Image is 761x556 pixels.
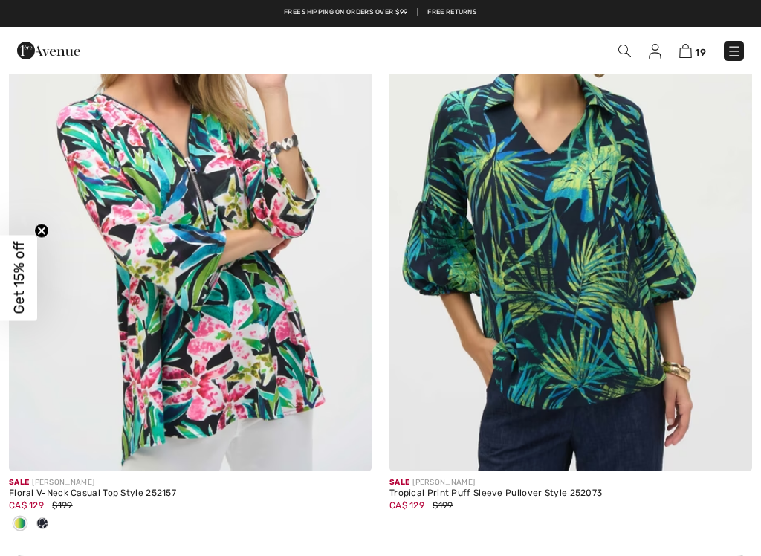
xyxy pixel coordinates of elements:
img: 1ère Avenue [17,36,80,65]
div: Vanilla/Midnight Blue [31,512,54,537]
span: 19 [695,47,706,58]
a: Free shipping on orders over $99 [284,7,408,18]
img: Menu [727,44,742,59]
span: CA$ 129 [389,500,424,511]
span: $199 [433,500,453,511]
div: Tropical Print Puff Sleeve Pullover Style 252073 [389,488,752,499]
span: Sale [389,478,409,487]
span: Get 15% off [10,242,27,314]
img: Search [618,45,631,57]
img: My Info [649,44,661,59]
a: Free Returns [427,7,477,18]
span: | [417,7,418,18]
img: Shopping Bag [679,44,692,58]
span: $199 [52,500,72,511]
div: Black/Multi [9,512,31,537]
a: 19 [679,42,706,59]
div: Floral V-Neck Casual Top Style 252157 [9,488,372,499]
div: [PERSON_NAME] [389,477,752,488]
span: Sale [9,478,29,487]
a: 1ère Avenue [17,42,80,56]
div: [PERSON_NAME] [9,477,372,488]
button: Close teaser [34,224,49,239]
span: CA$ 129 [9,500,44,511]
